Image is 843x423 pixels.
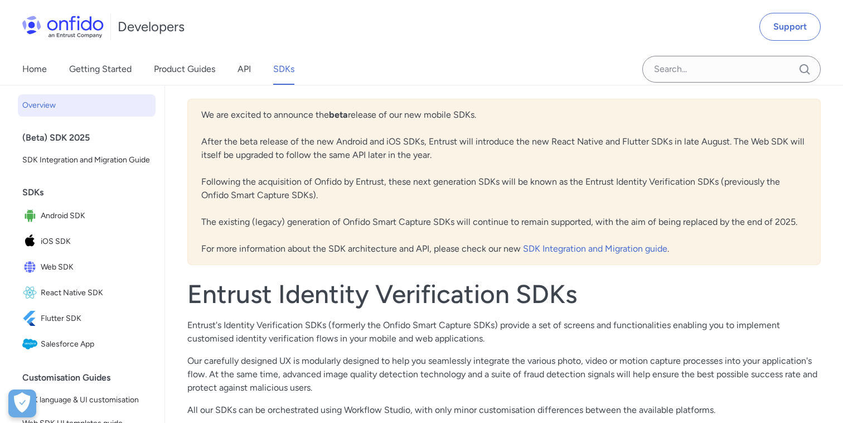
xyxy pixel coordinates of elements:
[22,285,41,301] img: IconReact Native SDK
[69,54,132,85] a: Getting Started
[238,54,251,85] a: API
[41,285,151,301] span: React Native SDK
[18,389,156,411] a: SDK language & UI customisation
[22,234,41,249] img: IconiOS SDK
[41,259,151,275] span: Web SDK
[22,208,41,224] img: IconAndroid SDK
[18,306,156,331] a: IconFlutter SDKFlutter SDK
[18,229,156,254] a: IconiOS SDKiOS SDK
[759,13,821,41] a: Support
[22,16,104,38] img: Onfido Logo
[41,234,151,249] span: iOS SDK
[154,54,215,85] a: Product Guides
[18,149,156,171] a: SDK Integration and Migration Guide
[22,367,160,389] div: Customisation Guides
[18,281,156,305] a: IconReact Native SDKReact Native SDK
[22,153,151,167] span: SDK Integration and Migration Guide
[22,99,151,112] span: Overview
[22,127,160,149] div: (Beta) SDK 2025
[8,390,36,417] div: Cookie Preferences
[41,311,151,326] span: Flutter SDK
[118,18,185,36] h1: Developers
[22,393,151,407] span: SDK language & UI customisation
[273,54,294,85] a: SDKs
[18,255,156,280] a: IconWeb SDKWeb SDK
[41,208,151,224] span: Android SDK
[187,354,821,395] p: Our carefully designed UX is modularly designed to help you seamlessly integrate the various phot...
[187,278,821,310] h1: Entrust Identity Verification SDKs
[18,332,156,357] a: IconSalesforce AppSalesforce App
[22,181,160,204] div: SDKs
[22,259,41,275] img: IconWeb SDK
[187,403,821,417] p: All our SDKs can be orchestrated using Workflow Studio, with only minor customisation differences...
[22,311,41,326] img: IconFlutter SDK
[18,204,156,228] a: IconAndroid SDKAndroid SDK
[41,337,151,352] span: Salesforce App
[187,99,821,265] div: We are excited to announce the release of our new mobile SDKs. After the beta release of the new ...
[22,337,41,352] img: IconSalesforce App
[18,94,156,117] a: Overview
[642,56,821,83] input: Onfido search input field
[523,243,667,254] a: SDK Integration and Migration guide
[187,319,821,345] p: Entrust's Identity Verification SDKs (formerly the Onfido Smart Capture SDKs) provide a set of sc...
[22,54,47,85] a: Home
[329,109,348,120] b: beta
[8,390,36,417] button: Open Preferences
